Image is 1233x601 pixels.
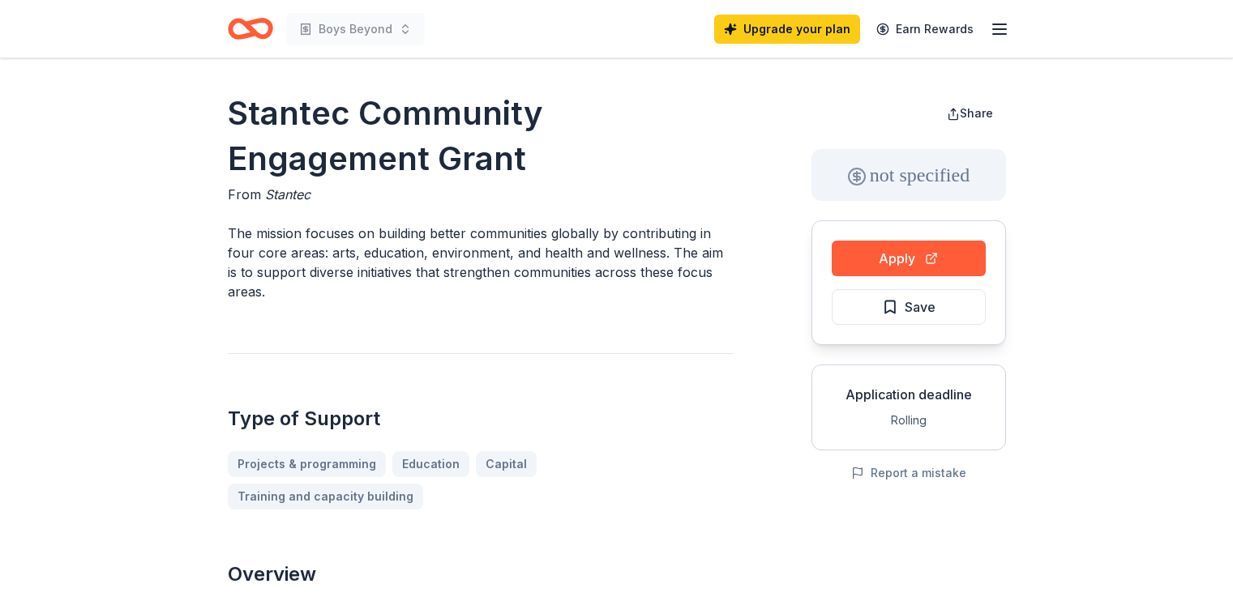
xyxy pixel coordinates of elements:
[867,15,983,44] a: Earn Rewards
[286,13,425,45] button: Boys Beyond
[960,106,993,120] span: Share
[714,15,860,44] a: Upgrade your plan
[825,385,992,404] div: Application deadline
[228,224,734,301] p: The mission focuses on building better communities globally by contributing in four core areas: a...
[811,149,1006,201] div: not specified
[934,97,1006,130] button: Share
[851,463,966,483] button: Report a mistake
[228,185,734,204] div: From
[228,561,734,587] h2: Overview
[905,296,935,318] span: Save
[228,91,734,181] h1: Stantec Community Engagement Grant
[476,451,537,477] a: Capital
[319,19,392,39] span: Boys Beyond
[392,451,469,477] a: Education
[825,411,992,430] div: Rolling
[228,484,423,509] a: Training and capacity building
[832,289,986,325] button: Save
[265,186,310,202] span: Stantec
[228,406,734,432] h2: Type of Support
[228,451,386,477] a: Projects & programming
[832,241,986,276] button: Apply
[228,10,273,48] a: Home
